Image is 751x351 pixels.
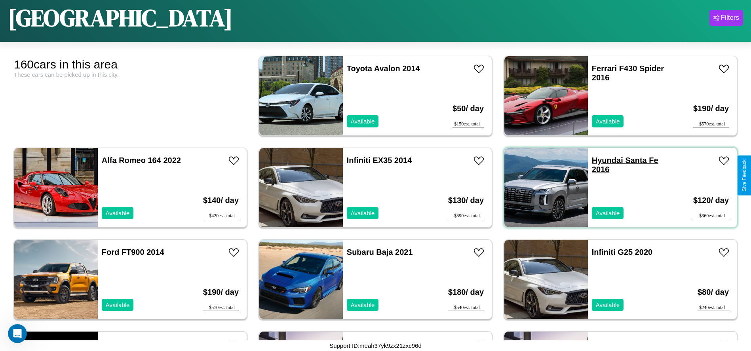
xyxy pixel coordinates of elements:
[596,300,620,310] p: Available
[8,324,27,343] iframe: Intercom live chat
[698,280,729,305] h3: $ 80 / day
[351,208,375,218] p: Available
[592,64,664,82] a: Ferrari F430 Spider 2016
[203,280,239,305] h3: $ 190 / day
[592,156,658,174] a: Hyundai Santa Fe 2016
[709,10,743,26] button: Filters
[347,248,413,256] a: Subaru Baja 2021
[351,116,375,127] p: Available
[693,96,729,121] h3: $ 190 / day
[448,188,484,213] h3: $ 130 / day
[448,305,484,311] div: $ 540 est. total
[106,208,130,218] p: Available
[693,213,729,219] div: $ 360 est. total
[592,340,656,348] a: GMC WHLB 2020
[698,305,729,311] div: $ 240 est. total
[203,213,239,219] div: $ 420 est. total
[102,248,164,256] a: Ford FT900 2014
[8,2,233,34] h1: [GEOGRAPHIC_DATA]
[596,116,620,127] p: Available
[351,300,375,310] p: Available
[347,156,412,165] a: Infiniti EX35 2014
[106,300,130,310] p: Available
[596,208,620,218] p: Available
[448,213,484,219] div: $ 390 est. total
[203,188,239,213] h3: $ 140 / day
[329,340,422,351] p: Support ID: meah37yk9zx21zxc96d
[102,156,181,165] a: Alfa Romeo 164 2022
[14,71,247,78] div: These cars can be picked up in this city.
[448,280,484,305] h3: $ 180 / day
[592,248,652,256] a: Infiniti G25 2020
[693,121,729,127] div: $ 570 est. total
[14,58,247,71] div: 160 cars in this area
[721,14,739,22] div: Filters
[347,64,420,73] a: Toyota Avalon 2014
[453,121,484,127] div: $ 150 est. total
[741,159,747,192] div: Give Feedback
[693,188,729,213] h3: $ 120 / day
[203,305,239,311] div: $ 570 est. total
[453,96,484,121] h3: $ 50 / day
